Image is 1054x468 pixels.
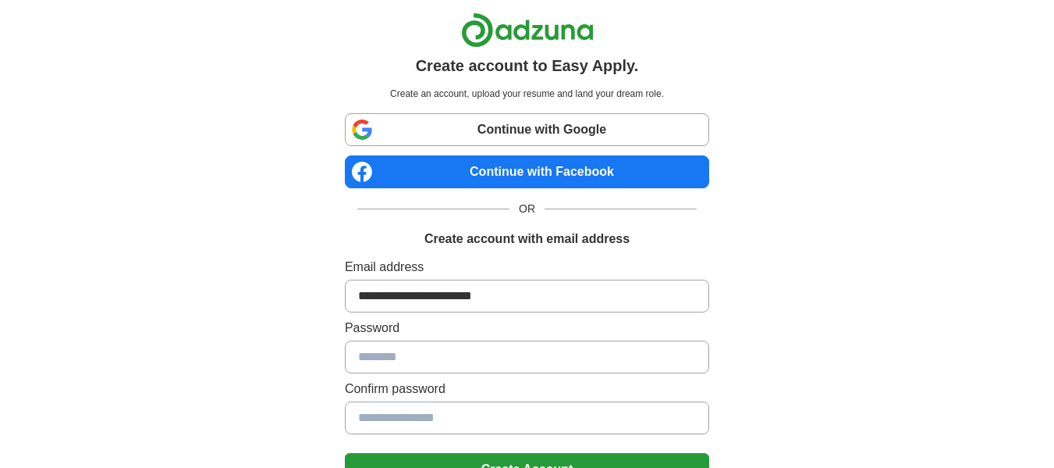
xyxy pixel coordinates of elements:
label: Password [345,319,709,338]
p: Create an account, upload your resume and land your dream role. [348,87,706,101]
label: Email address [345,258,709,277]
h1: Create account with email address [424,230,630,248]
a: Continue with Facebook [345,155,709,188]
span: OR [509,201,545,217]
label: Confirm password [345,380,709,398]
a: Continue with Google [345,113,709,146]
h1: Create account to Easy Apply. [416,54,639,77]
img: Adzuna logo [461,13,594,48]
